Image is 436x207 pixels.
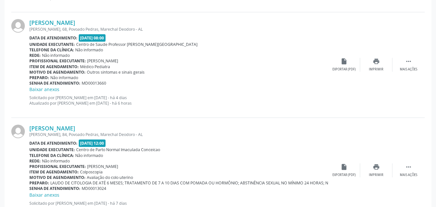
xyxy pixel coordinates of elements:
[79,34,106,42] span: [DATE] 08:00
[29,69,86,75] b: Motivo de agendamento:
[75,153,103,158] span: Não informado
[400,67,417,72] div: Mais ações
[29,186,80,191] b: Senha de atendimento:
[11,19,25,33] img: img
[369,173,383,177] div: Imprimir
[82,80,106,86] span: MD00013660
[80,169,103,175] span: Colposcopia
[80,64,110,69] span: Médico Pediatra
[29,75,49,80] b: Preparo:
[332,173,356,177] div: Exportar (PDF)
[29,19,75,26] a: [PERSON_NAME]
[87,58,118,64] span: [PERSON_NAME]
[29,169,79,175] b: Item de agendamento:
[29,132,328,137] div: [PERSON_NAME], 84, Povoado Pedras, Marechal Deodoro - AL
[50,75,78,80] span: Não informado
[87,164,118,169] span: [PERSON_NAME]
[29,47,74,53] b: Telefone da clínica:
[405,58,412,65] i: 
[29,95,328,106] p: Solicitado por [PERSON_NAME] em [DATE] - há 4 dias Atualizado por [PERSON_NAME] em [DATE] - há 6 ...
[29,35,77,41] b: Data de atendimento:
[29,64,79,69] b: Item de agendamento:
[29,192,59,198] a: Baixar anexos
[29,153,74,158] b: Telefone da clínica:
[29,180,49,186] b: Preparo:
[29,147,75,152] b: Unidade executante:
[75,47,103,53] span: Não informado
[29,125,75,132] a: [PERSON_NAME]
[405,163,412,171] i: 
[79,140,106,147] span: [DATE] 12:00
[87,175,133,180] span: Avaliação do colo uterino
[400,173,417,177] div: Mais ações
[42,53,70,58] span: Não informado
[29,158,41,164] b: Rede:
[76,42,198,47] span: Centro de Saude Professor [PERSON_NAME][GEOGRAPHIC_DATA]
[29,80,80,86] b: Senha de atendimento:
[29,164,86,169] b: Profissional executante:
[332,67,356,72] div: Exportar (PDF)
[369,67,383,72] div: Imprimir
[340,58,348,65] i: insert_drive_file
[11,125,25,138] img: img
[29,140,77,146] b: Data de atendimento:
[29,42,75,47] b: Unidade executante:
[340,163,348,171] i: insert_drive_file
[373,163,380,171] i: print
[82,186,106,191] span: MD00013024
[87,69,145,75] span: Outros sintomas e sinais gerais
[373,58,380,65] i: print
[76,147,160,152] span: Centro de Parto Normal Imaculada Conceicao
[29,175,86,180] b: Motivo de agendamento:
[42,158,70,164] span: Não informado
[29,58,86,64] b: Profissional executante:
[29,26,328,32] div: [PERSON_NAME], 68, Povoado Pedras, Marechal Deodoro - AL
[29,53,41,58] b: Rede:
[29,86,59,92] a: Baixar anexos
